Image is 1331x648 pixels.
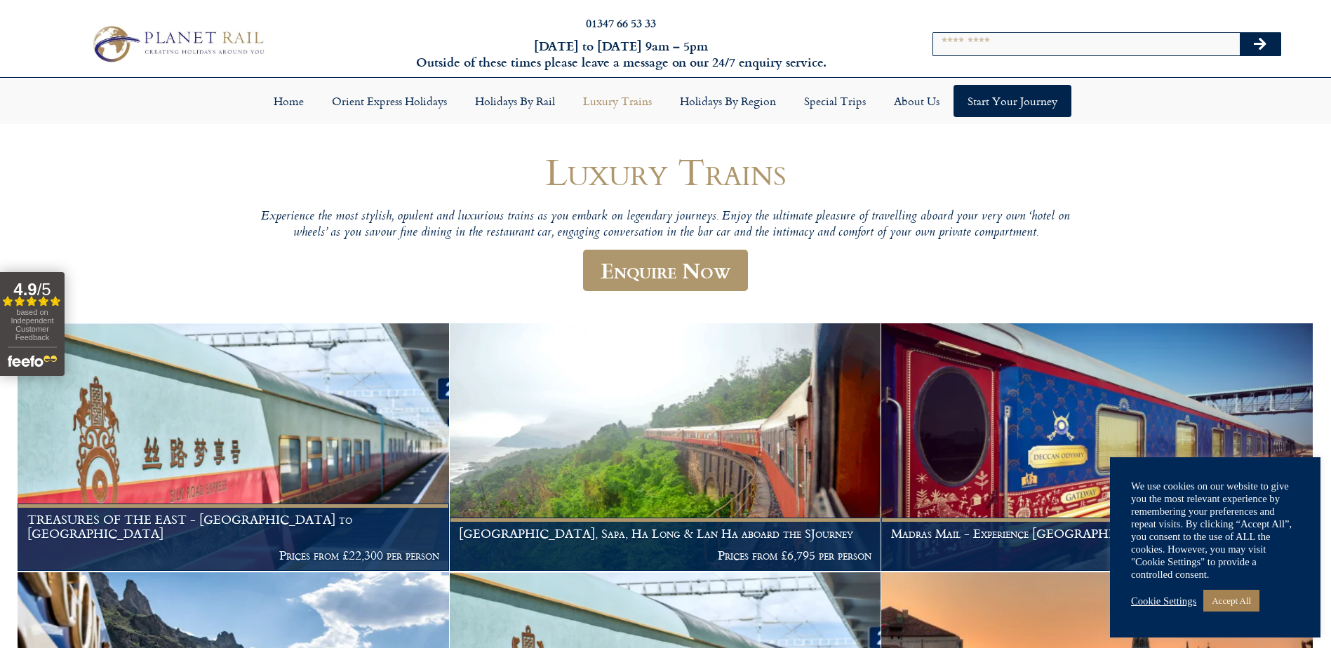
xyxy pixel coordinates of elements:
a: Special Trips [790,85,880,117]
a: 01347 66 53 33 [586,15,656,31]
h1: Madras Mail - Experience [GEOGRAPHIC_DATA] by Train [891,527,1304,541]
a: Enquire Now [583,250,748,291]
a: Start your Journey [954,85,1071,117]
nav: Menu [7,85,1324,117]
a: Madras Mail - Experience [GEOGRAPHIC_DATA] by Train Prices from £15,600 per person [881,323,1313,572]
a: Holidays by Rail [461,85,569,117]
p: Prices from £6,795 per person [459,548,871,562]
h6: [DATE] to [DATE] 9am – 5pm Outside of these times please leave a message on our 24/7 enquiry serv... [359,38,884,71]
h1: TREASURES OF THE EAST - [GEOGRAPHIC_DATA] to [GEOGRAPHIC_DATA] [27,513,440,540]
p: Prices from £22,300 per person [27,548,440,562]
a: Accept All [1203,590,1259,612]
button: Search [1240,33,1280,55]
a: Luxury Trains [569,85,666,117]
img: Planet Rail Train Holidays Logo [86,22,269,67]
a: About Us [880,85,954,117]
a: TREASURES OF THE EAST - [GEOGRAPHIC_DATA] to [GEOGRAPHIC_DATA] Prices from £22,300 per person [18,323,450,572]
a: Holidays by Region [666,85,790,117]
h1: [GEOGRAPHIC_DATA], Sapa, Ha Long & Lan Ha aboard the SJourney [459,527,871,541]
p: Prices from £15,600 per person [891,548,1304,562]
h1: Luxury Trains [245,151,1087,192]
div: We use cookies on our website to give you the most relevant experience by remembering your prefer... [1131,480,1299,581]
p: Experience the most stylish, opulent and luxurious trains as you embark on legendary journeys. En... [245,209,1087,242]
a: Cookie Settings [1131,595,1196,607]
a: [GEOGRAPHIC_DATA], Sapa, Ha Long & Lan Ha aboard the SJourney Prices from £6,795 per person [450,323,882,572]
a: Orient Express Holidays [318,85,461,117]
a: Home [260,85,318,117]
